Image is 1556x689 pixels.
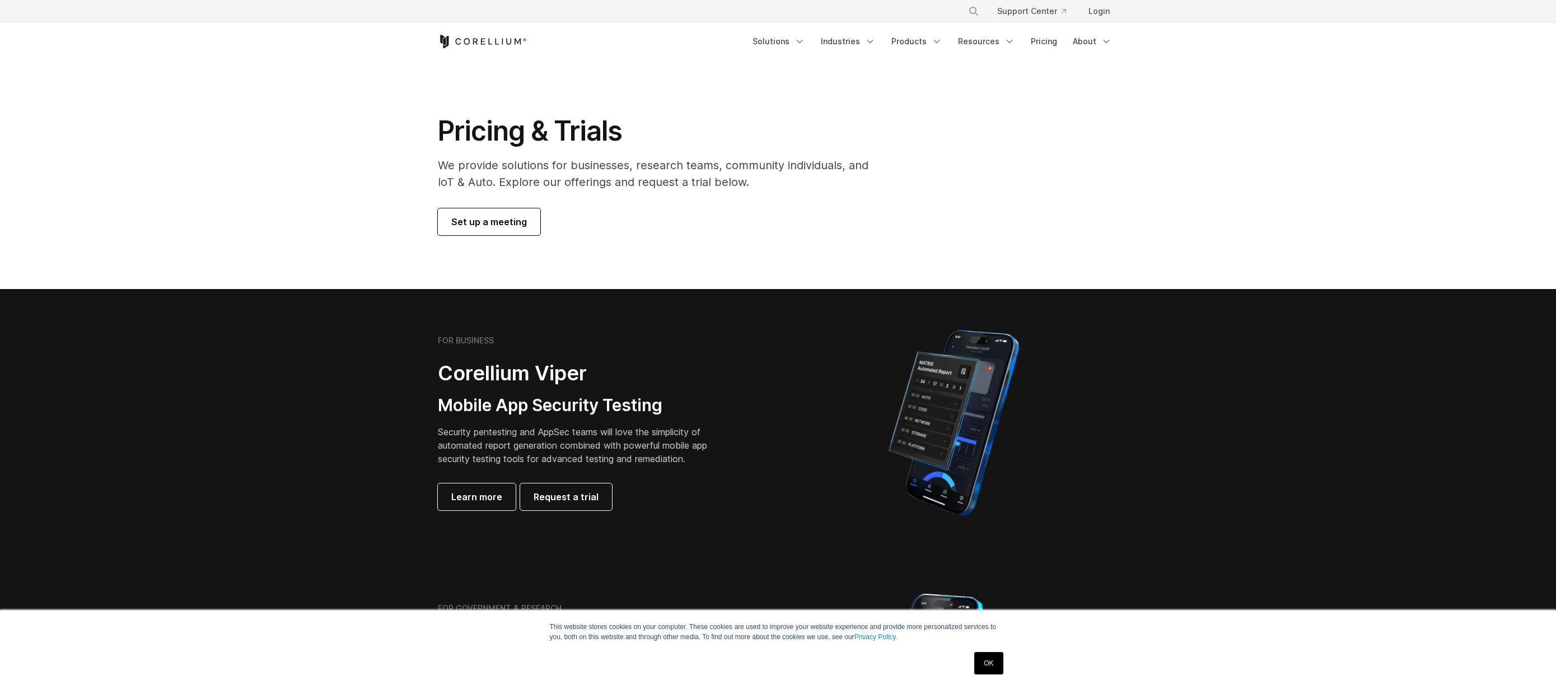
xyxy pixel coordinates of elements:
[438,361,725,386] h2: Corellium Viper
[870,325,1038,521] img: Corellium MATRIX automated report on iPhone showing app vulnerability test results across securit...
[885,31,949,52] a: Products
[534,490,599,504] span: Request a trial
[746,31,812,52] a: Solutions
[955,1,1119,21] div: Navigation Menu
[1518,651,1545,678] iframe: Intercom live chat
[1066,31,1119,52] a: About
[1080,1,1119,21] a: Login
[438,157,884,190] p: We provide solutions for businesses, research teams, community individuals, and IoT & Auto. Explo...
[451,215,527,229] span: Set up a meeting
[988,1,1075,21] a: Support Center
[520,483,612,510] a: Request a trial
[1024,31,1064,52] a: Pricing
[438,336,494,346] h6: FOR BUSINESS
[438,35,527,48] a: Corellium Home
[814,31,882,52] a: Industries
[550,622,1007,642] p: This website stores cookies on your computer. These cookies are used to improve your website expe...
[974,652,1003,674] a: OK
[438,425,725,465] p: Security pentesting and AppSec teams will love the simplicity of automated report generation comb...
[854,633,898,641] a: Privacy Policy.
[746,31,1119,52] div: Navigation Menu
[438,603,562,613] h6: FOR GOVERNMENT & RESEARCH
[438,395,725,416] h3: Mobile App Security Testing
[438,483,516,510] a: Learn more
[951,31,1022,52] a: Resources
[964,1,984,21] button: Search
[438,208,540,235] a: Set up a meeting
[451,490,502,504] span: Learn more
[438,114,884,148] h1: Pricing & Trials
